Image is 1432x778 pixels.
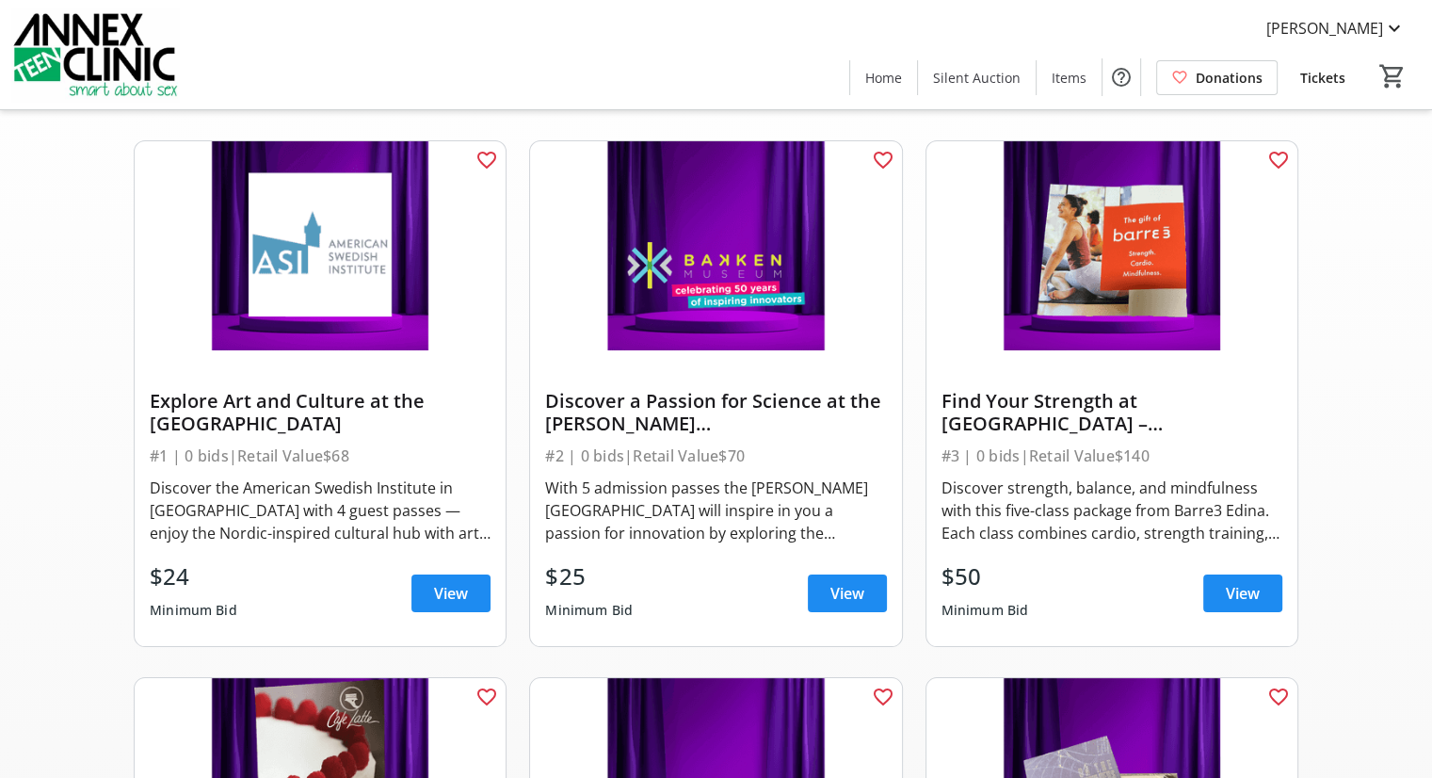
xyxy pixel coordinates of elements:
mat-icon: favorite_outline [1267,686,1290,708]
a: Silent Auction [918,60,1036,95]
div: Explore Art and Culture at the [GEOGRAPHIC_DATA] [150,390,491,435]
span: View [1226,582,1260,605]
img: Annex Teen Clinic's Logo [11,8,179,102]
div: #1 | 0 bids | Retail Value $68 [150,443,491,469]
mat-icon: favorite_outline [475,149,498,171]
div: #3 | 0 bids | Retail Value $140 [941,443,1282,469]
span: Silent Auction [933,68,1021,88]
a: View [1203,575,1282,612]
a: View [411,575,491,612]
a: Tickets [1285,60,1360,95]
div: Minimum Bid [941,593,1029,627]
span: Home [865,68,902,88]
div: Discover a Passion for Science at the [PERSON_NAME][GEOGRAPHIC_DATA] [545,390,886,435]
div: Minimum Bid [545,593,633,627]
button: Cart [1376,59,1409,93]
img: Find Your Strength at Barre3 – Edina [926,141,1297,350]
span: Donations [1196,68,1263,88]
mat-icon: favorite_outline [872,149,894,171]
a: Home [850,60,917,95]
img: Explore Art and Culture at the American Swedish Institute [135,141,506,350]
mat-icon: favorite_outline [475,686,498,708]
div: Minimum Bid [150,593,237,627]
span: Tickets [1300,68,1345,88]
div: $50 [941,559,1029,593]
div: $24 [150,559,237,593]
mat-icon: favorite_outline [872,686,894,708]
a: Items [1037,60,1102,95]
span: View [434,582,468,605]
button: [PERSON_NAME] [1251,13,1421,43]
div: With 5 admission passes the [PERSON_NAME][GEOGRAPHIC_DATA] will inspire in you a passion for inno... [545,477,886,544]
button: Help [1102,58,1140,96]
span: Items [1052,68,1086,88]
span: [PERSON_NAME] [1266,17,1383,40]
div: Find Your Strength at [GEOGRAPHIC_DATA] – [GEOGRAPHIC_DATA] [941,390,1282,435]
div: Discover strength, balance, and mindfulness with this five-class package from Barre3 Edina. Each ... [941,477,1282,544]
div: #2 | 0 bids | Retail Value $70 [545,443,886,469]
mat-icon: favorite_outline [1267,149,1290,171]
a: Donations [1156,60,1278,95]
div: $25 [545,559,633,593]
img: Discover a Passion for Science at the Bakken Museum [530,141,901,350]
span: View [830,582,864,605]
div: Discover the American Swedish Institute in [GEOGRAPHIC_DATA] with 4 guest passes —enjoy the Nordi... [150,477,491,544]
a: View [808,575,887,612]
